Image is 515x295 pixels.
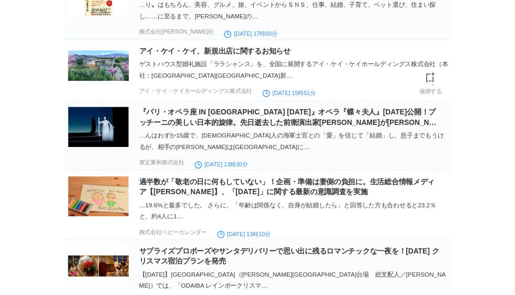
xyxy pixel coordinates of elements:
a: 保存する [428,71,451,97]
a: サプライズプロポーズやサンタデリバリーで思い出に残るロマンチックな一夜を！[DATE] クリスマス宿泊プランを発売 [142,252,448,271]
img: 16700-105-a3d6f2a28c7dab7cb0532fe2f3d31422-2633x1754.jpg [69,109,131,150]
time: [DATE] 13時10分 [222,236,276,242]
p: アイ・ケイ・ケイホールディングス株式会社 [142,89,257,97]
div: …19.6%と最多でした。 さらに、「年齢は関係なく、自身が結婚したら」と回答した方も合わせると23.2％と、約4人に1… [142,204,457,227]
a: 『パリ・オペラ座 IN [GEOGRAPHIC_DATA] [DATE]』オペラ『蝶々夫人』[DATE]公開！プッチーニの美しい日本的旋律。先日逝去した前衛演出家[PERSON_NAME]が[P... [142,110,449,140]
a: アイ・ケイ・ケイ、新規出店に関するお知らせ [142,48,296,56]
p: 株式会社ベビーカレンダー [142,233,211,241]
p: 東宝東和株式会社 [142,162,188,170]
time: [DATE] 17時00分 [229,31,283,38]
a: 過半数が「敬老の日に何もしていない」！企画・準備は妻側の負担に。生活総合情報メディア【[PERSON_NAME]】、「[DATE]」に関する最新の意識調査を実施 [142,181,444,200]
img: 16207-1844-71bda5286a80a9cf62e064c2f30efe4a-930x321.jpg [69,251,131,292]
div: …んはわずか15歳で、[DEMOGRAPHIC_DATA]人の海軍士官との「愛」を信じて「結婚」し、息子までもうけるが、相手の[PERSON_NAME]は[GEOGRAPHIC_DATA]に… [142,133,457,156]
time: [DATE] 15時51分 [268,92,322,98]
time: [DATE] 13時30分 [199,165,253,171]
img: 94736-41-ae9bef9d68c28ff842f0cad63ed7f554-3849x1924.jpg [69,47,131,88]
p: 株式会社[PERSON_NAME]社 [142,29,218,37]
img: 29931-263-5ebe5e517a3832ea30d5feb2a762eac0-640x426.jpg [69,180,131,221]
div: ゲストハウス型婚礼施設「ララシャンス」を、全国に展開するアイ・ケイ・ケイホールディングス株式会社（本社：[GEOGRAPHIC_DATA][GEOGRAPHIC_DATA]新… [142,60,457,83]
